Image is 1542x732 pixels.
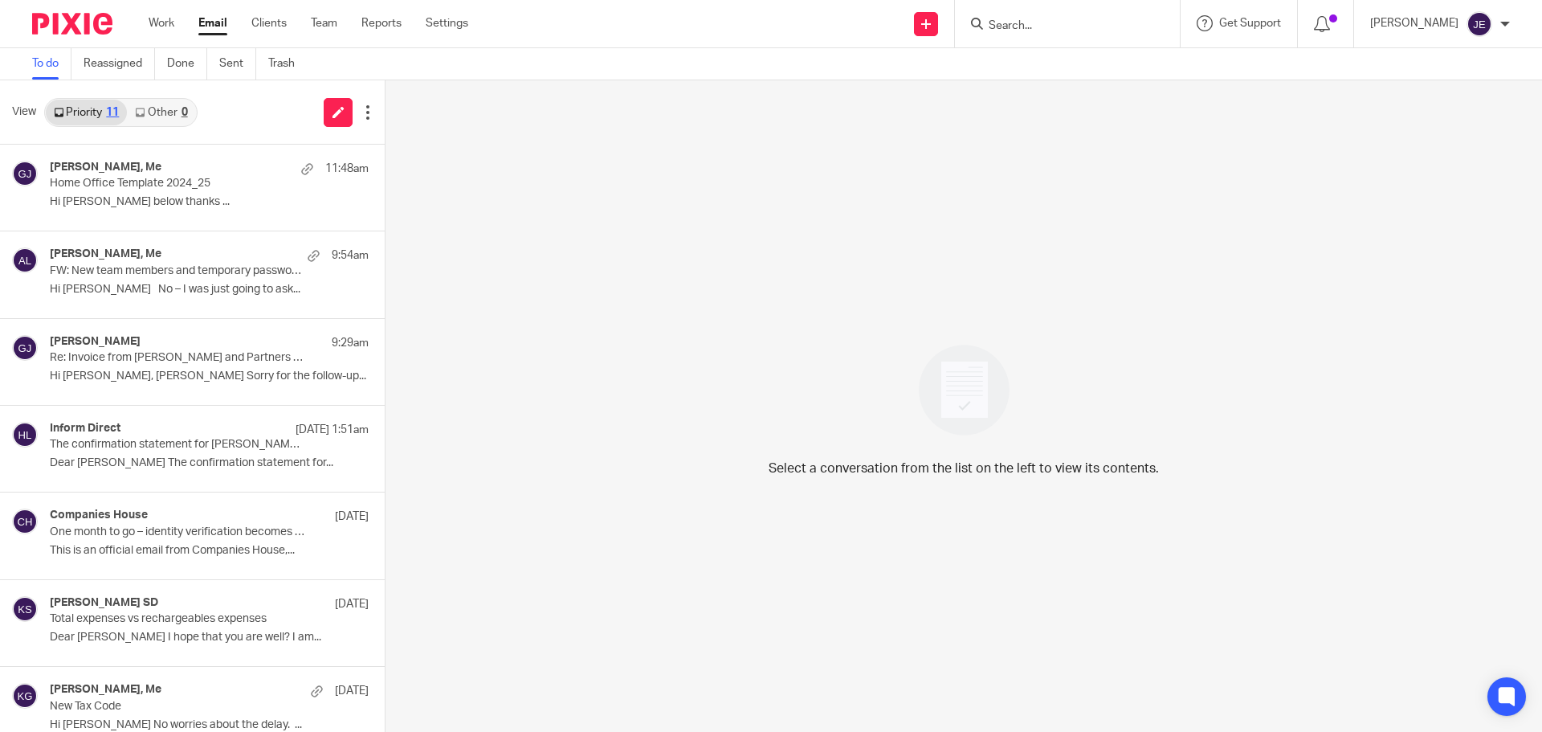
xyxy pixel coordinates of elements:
[182,107,188,118] div: 0
[50,596,158,610] h4: [PERSON_NAME] SD
[50,283,369,296] p: Hi [PERSON_NAME] No – I was just going to ask...
[46,100,127,125] a: Priority11
[908,334,1020,446] img: image
[268,48,307,80] a: Trash
[325,161,369,177] p: 11:48am
[987,19,1132,34] input: Search
[32,48,71,80] a: To do
[50,631,369,644] p: Dear [PERSON_NAME] I hope that you are well? I am...
[335,596,369,612] p: [DATE]
[12,335,38,361] img: svg%3E
[50,612,305,626] p: Total expenses vs rechargeables expenses
[50,438,305,452] p: The confirmation statement for [PERSON_NAME] (WINDSOR) LIMITED needs to be submitted [DATE]
[50,683,161,697] h4: [PERSON_NAME], Me
[251,15,287,31] a: Clients
[12,683,38,709] img: svg%3E
[84,48,155,80] a: Reassigned
[32,13,112,35] img: Pixie
[50,422,120,436] h4: Inform Direct
[426,15,468,31] a: Settings
[167,48,207,80] a: Done
[50,700,305,714] p: New Tax Code
[311,15,337,31] a: Team
[50,264,305,278] p: FW: New team members and temporary passwords - Government Gateway
[219,48,256,80] a: Sent
[332,247,369,264] p: 9:54am
[50,177,305,190] p: Home Office Template 2024_25
[12,161,38,186] img: svg%3E
[50,718,369,732] p: Hi [PERSON_NAME] No worries about the delay. ...
[50,370,369,383] p: Hi [PERSON_NAME], [PERSON_NAME] Sorry for the follow-up...
[50,351,305,365] p: Re: Invoice from [PERSON_NAME] and Partners for [PERSON_NAME] Consulting Ltd (#3058917) #INV-9493
[50,544,369,558] p: This is an official email from Companies House,...
[12,104,36,121] span: View
[1370,15,1458,31] p: [PERSON_NAME]
[50,525,305,539] p: One month to go – identity verification becomes a requirement from [DATE]
[332,335,369,351] p: 9:29am
[296,422,369,438] p: [DATE] 1:51am
[50,335,141,349] h4: [PERSON_NAME]
[198,15,227,31] a: Email
[769,459,1159,478] p: Select a conversation from the list on the left to view its contents.
[12,509,38,534] img: svg%3E
[50,247,161,261] h4: [PERSON_NAME], Me
[149,15,174,31] a: Work
[335,509,369,525] p: [DATE]
[12,596,38,622] img: svg%3E
[50,456,369,470] p: Dear [PERSON_NAME] The confirmation statement for...
[50,161,161,174] h4: [PERSON_NAME], Me
[12,422,38,448] img: svg%3E
[12,247,38,273] img: svg%3E
[50,509,148,522] h4: Companies House
[50,195,369,209] p: Hi [PERSON_NAME] below thanks ...
[361,15,402,31] a: Reports
[1219,18,1281,29] span: Get Support
[1467,11,1492,37] img: svg%3E
[127,100,195,125] a: Other0
[335,683,369,699] p: [DATE]
[106,107,119,118] div: 11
